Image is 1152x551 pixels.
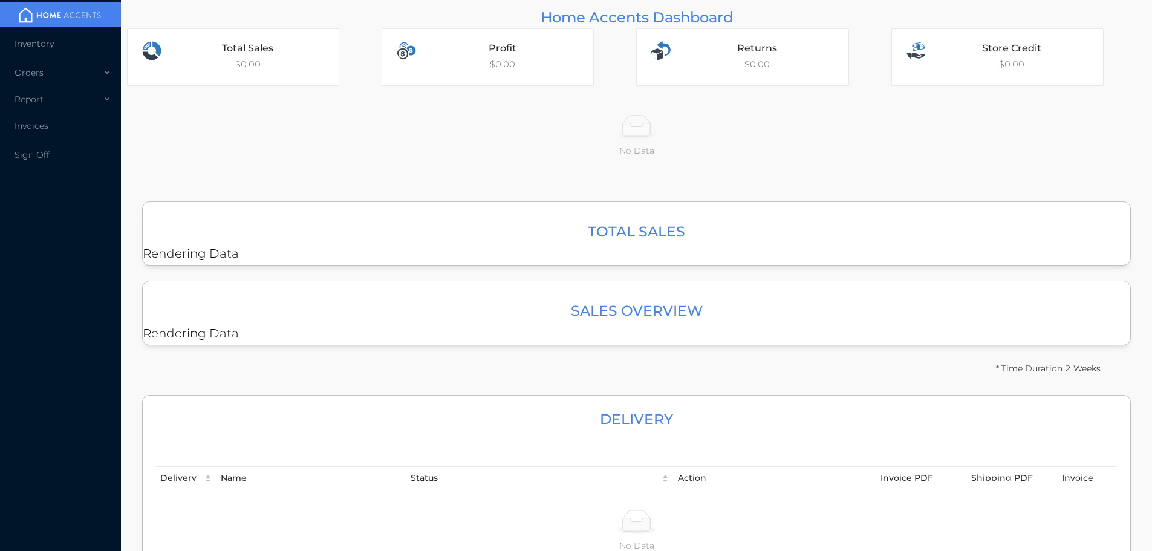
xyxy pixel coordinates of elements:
div: Status [411,472,655,484]
div: Sort [204,473,212,483]
div: * Time Duration 2 Weeks [996,357,1101,380]
span: Invoices [15,120,48,131]
i: icon: caret-down [204,478,212,480]
div: Home Accents Dashboard [127,6,1146,28]
div: Sort [661,473,669,483]
div: Rendering Data [142,201,1131,266]
div: Rendering Data [142,281,1131,345]
div: Invoice PDF [880,472,962,484]
div: Invoice [1062,472,1113,484]
div: Delivery [160,472,198,484]
img: No Data [617,115,655,139]
img: No Data [617,510,655,534]
div: Profit [426,41,579,56]
div: $ 0.00 [128,29,339,85]
div: Shipping PDF [971,472,1052,484]
img: returns.svg [651,41,671,60]
h3: Sales Overview [149,299,1124,322]
img: profits.svg [397,41,416,60]
div: $ 0.00 [892,29,1103,85]
img: sales.svg [906,41,926,60]
i: icon: caret-up [661,473,669,475]
span: Sign Off [15,149,50,160]
div: Total Sales [171,41,324,56]
span: Inventory [15,38,54,49]
img: mainBanner [15,6,105,24]
p: No Data [137,144,1136,157]
img: transactions.svg [142,41,161,60]
i: icon: caret-down [661,478,669,480]
i: icon: caret-up [204,473,212,475]
div: Returns [680,41,833,56]
div: $ 0.00 [637,29,848,85]
h3: Total Sales [149,220,1124,243]
div: $ 0.00 [382,29,593,85]
div: Store Credit [936,41,1089,56]
h3: Delivery [143,408,1130,430]
div: Name [221,472,401,484]
div: Action [678,472,871,484]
